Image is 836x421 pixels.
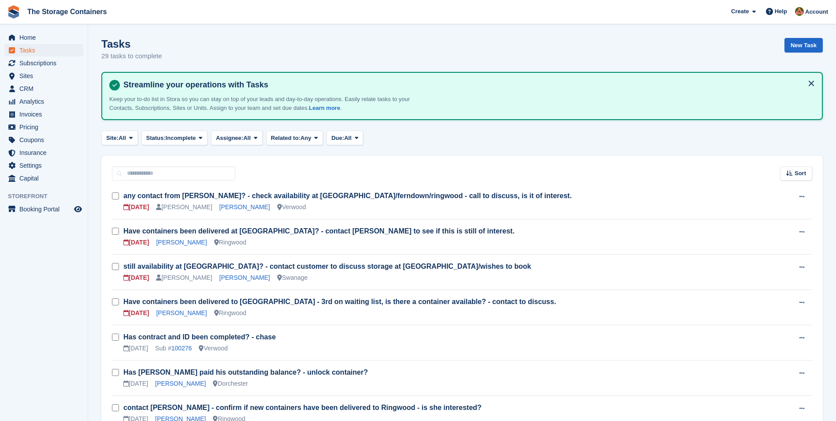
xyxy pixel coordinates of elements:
[331,134,344,143] span: Due:
[123,404,482,411] a: contact [PERSON_NAME] - confirm if new containers have been delivered to Ringwood - is she intere...
[214,308,246,318] div: Ringwood
[123,298,556,305] a: Have containers been delivered to [GEOGRAPHIC_DATA] - 3rd on waiting list, is there a container a...
[4,172,83,184] a: menu
[277,273,308,282] div: Swanage
[277,203,306,212] div: Verwood
[119,134,126,143] span: All
[19,83,72,95] span: CRM
[4,70,83,82] a: menu
[805,8,828,16] span: Account
[4,108,83,120] a: menu
[141,131,208,145] button: Status: Incomplete
[4,83,83,95] a: menu
[123,379,148,388] div: [DATE]
[775,7,787,16] span: Help
[19,44,72,56] span: Tasks
[8,192,88,201] span: Storefront
[784,38,823,53] a: New Task
[271,134,301,143] span: Related to:
[123,273,149,282] div: [DATE]
[156,273,212,282] div: [PERSON_NAME]
[123,192,572,199] a: any contact from [PERSON_NAME]? - check availability at [GEOGRAPHIC_DATA]/ferndown/ringwood - cal...
[4,44,83,56] a: menu
[123,238,149,247] div: [DATE]
[4,95,83,108] a: menu
[4,159,83,172] a: menu
[123,368,368,376] a: Has [PERSON_NAME] paid his outstanding balance? - unlock container?
[214,238,246,247] div: Ringwood
[109,95,418,112] p: Keep your to-do list in Stora so you can stay on top of your leads and day-to-day operations. Eas...
[4,203,83,215] a: menu
[123,263,531,270] a: still availability at [GEOGRAPHIC_DATA]? - contact customer to discuss storage at [GEOGRAPHIC_DAT...
[213,379,248,388] div: Dorchester
[7,5,20,19] img: stora-icon-8386f47178a22dfd0bd8f6a31ec36ba5ce8667c1dd55bd0f319d3a0aa187defe.svg
[309,105,340,111] a: Learn more
[120,80,815,90] h4: Streamline your operations with Tasks
[19,31,72,44] span: Home
[19,95,72,108] span: Analytics
[123,308,149,318] div: [DATE]
[795,7,804,16] img: Kirsty Simpson
[199,344,227,353] div: Verwood
[344,134,352,143] span: All
[73,204,83,214] a: Preview store
[19,121,72,133] span: Pricing
[106,134,119,143] span: Site:
[4,57,83,69] a: menu
[156,239,207,246] a: [PERSON_NAME]
[731,7,749,16] span: Create
[4,147,83,159] a: menu
[171,345,192,352] a: 100276
[19,159,72,172] span: Settings
[795,169,806,178] span: Sort
[211,131,263,145] button: Assignee: All
[19,203,72,215] span: Booking Portal
[156,203,212,212] div: [PERSON_NAME]
[243,134,251,143] span: All
[327,131,363,145] button: Due: All
[146,134,166,143] span: Status:
[156,309,207,316] a: [PERSON_NAME]
[4,134,83,146] a: menu
[19,134,72,146] span: Coupons
[4,121,83,133] a: menu
[123,333,276,341] a: Has contract and ID been completed? - chase
[266,131,323,145] button: Related to: Any
[19,70,72,82] span: Sites
[101,131,138,145] button: Site: All
[155,380,206,387] a: [PERSON_NAME]
[19,147,72,159] span: Insurance
[19,172,72,184] span: Capital
[101,38,162,50] h1: Tasks
[19,108,72,120] span: Invoices
[155,344,192,353] div: Sub #
[301,134,312,143] span: Any
[101,51,162,61] p: 29 tasks to complete
[19,57,72,69] span: Subscriptions
[4,31,83,44] a: menu
[219,203,270,210] a: [PERSON_NAME]
[219,274,270,281] a: [PERSON_NAME]
[166,134,196,143] span: Incomplete
[123,203,149,212] div: [DATE]
[24,4,110,19] a: The Storage Containers
[216,134,243,143] span: Assignee:
[123,227,515,235] a: Have containers been delivered at [GEOGRAPHIC_DATA]? - contact [PERSON_NAME] to see if this is st...
[123,344,148,353] div: [DATE]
